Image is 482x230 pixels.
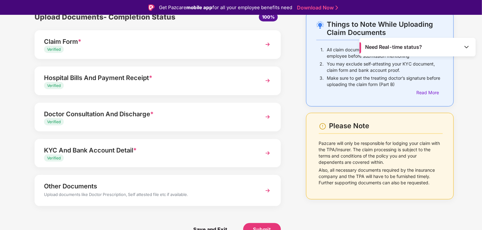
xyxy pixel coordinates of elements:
p: Pazcare will only be responsible for lodging your claim with the TPA/Insurer. The claim processin... [319,140,443,165]
span: Verified [47,47,61,52]
img: svg+xml;base64,PHN2ZyB4bWxucz0iaHR0cDovL3d3dy53My5vcmcvMjAwMC9zdmciIHdpZHRoPSIyNC4wOTMiIGhlaWdodD... [316,21,324,29]
span: Need Real-time status? [365,44,422,50]
p: 2. [320,61,324,73]
div: Things to Note While Uploading Claim Documents [327,20,443,37]
span: Verified [47,119,61,124]
p: 1. [320,47,324,59]
img: Toggle Icon [463,44,470,50]
p: Also, all necessary documents required by the insurance company and the TPA will have to be furni... [319,167,443,186]
div: Get Pazcare for all your employee benefits need [159,4,292,11]
strong: mobile app [186,4,212,10]
p: 3. [320,75,324,88]
div: Claim Form [44,37,252,47]
div: Read More [416,89,443,96]
div: Upload Documents- Completion Status [35,11,199,23]
div: Please Note [329,122,443,130]
img: svg+xml;base64,PHN2ZyBpZD0iV2FybmluZ18tXzI0eDI0IiBkYXRhLW5hbWU9Ildhcm5pbmcgLSAyNHgyNCIgeG1sbnM9Im... [319,123,326,130]
img: Stroke [336,4,338,11]
div: Upload documents like Doctor Prescription, Self attested file etc if available. [44,191,252,199]
div: Doctor Consultation And Discharge [44,109,252,119]
p: You may exclude self-attesting your KYC document, claim form and bank account proof. [327,61,443,73]
img: svg+xml;base64,PHN2ZyBpZD0iTmV4dCIgeG1sbnM9Imh0dHA6Ly93d3cudzMub3JnLzIwMDAvc3ZnIiB3aWR0aD0iMzYiIG... [262,185,273,196]
img: svg+xml;base64,PHN2ZyBpZD0iTmV4dCIgeG1sbnM9Imh0dHA6Ly93d3cudzMub3JnLzIwMDAvc3ZnIiB3aWR0aD0iMzYiIG... [262,39,273,50]
span: Verified [47,156,61,160]
div: Other Documents [44,181,252,191]
div: KYC And Bank Account Detail [44,145,252,155]
p: All claim documents must be self-attested by the employee before submission mentioning [327,47,443,59]
a: Download Now [297,4,336,11]
img: svg+xml;base64,PHN2ZyBpZD0iTmV4dCIgeG1sbnM9Imh0dHA6Ly93d3cudzMub3JnLzIwMDAvc3ZnIiB3aWR0aD0iMzYiIG... [262,147,273,159]
img: svg+xml;base64,PHN2ZyBpZD0iTmV4dCIgeG1sbnM9Imh0dHA6Ly93d3cudzMub3JnLzIwMDAvc3ZnIiB3aWR0aD0iMzYiIG... [262,111,273,123]
p: Make sure to get the treating doctor’s signature before uploading the claim form (Part B) [327,75,443,88]
img: svg+xml;base64,PHN2ZyBpZD0iTmV4dCIgeG1sbnM9Imh0dHA6Ly93d3cudzMub3JnLzIwMDAvc3ZnIiB3aWR0aD0iMzYiIG... [262,75,273,86]
div: Hospital Bills And Payment Receipt [44,73,252,83]
img: Logo [148,4,155,11]
span: 100% [262,14,275,20]
span: Verified [47,83,61,88]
